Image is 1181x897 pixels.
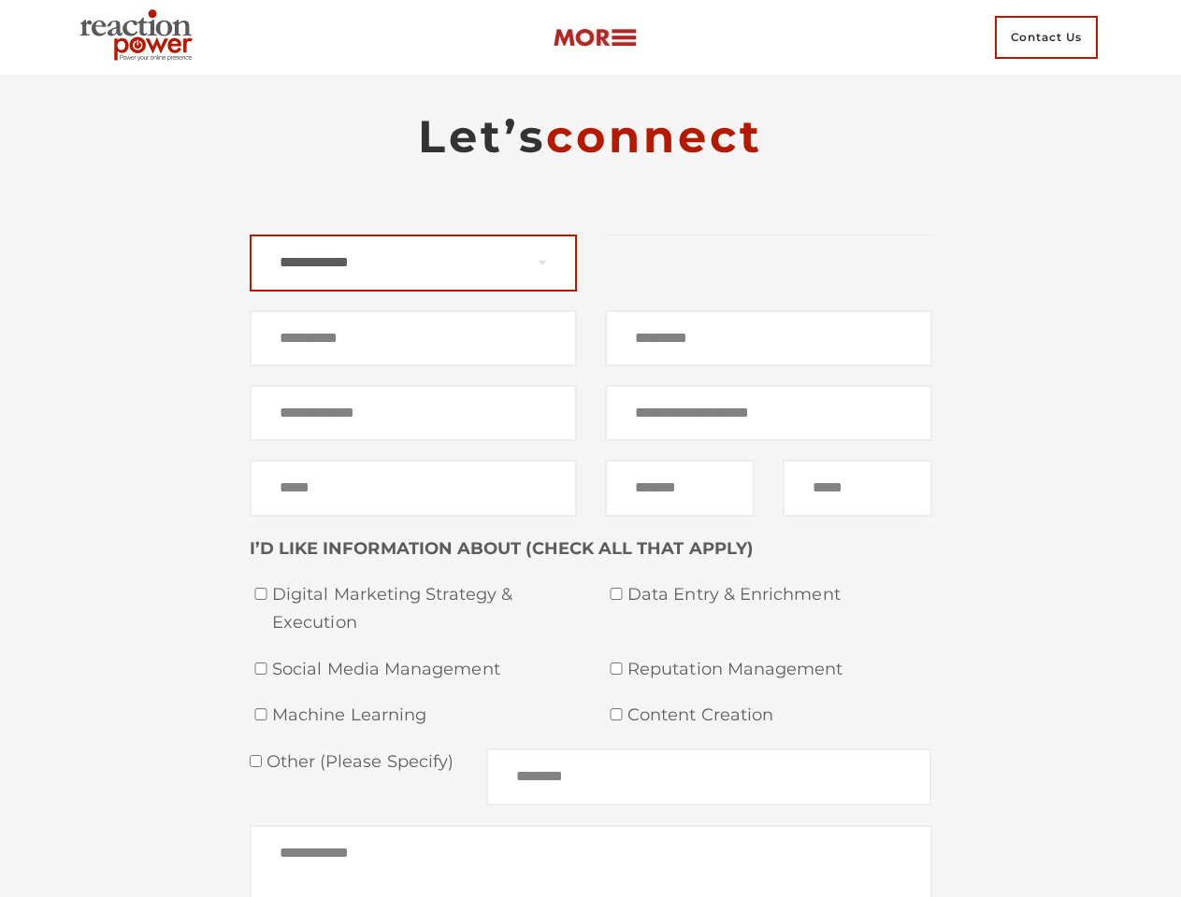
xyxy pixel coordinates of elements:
span: Data Entry & Enrichment [627,581,932,609]
span: Contact Us [995,16,1098,59]
span: connect [546,109,763,164]
span: Digital Marketing Strategy & Execution [272,581,577,636]
span: Machine Learning [272,702,577,730]
img: Executive Branding | Personal Branding Agency [72,4,208,71]
h2: Let’s [250,108,932,164]
span: Other (please specify) [262,751,454,772]
span: Reputation Management [627,656,932,684]
span: Content Creation [627,702,932,730]
img: more-btn.png [553,27,637,49]
span: Social Media Management [272,656,577,684]
strong: I’D LIKE INFORMATION ABOUT (CHECK ALL THAT APPLY) [250,538,754,559]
